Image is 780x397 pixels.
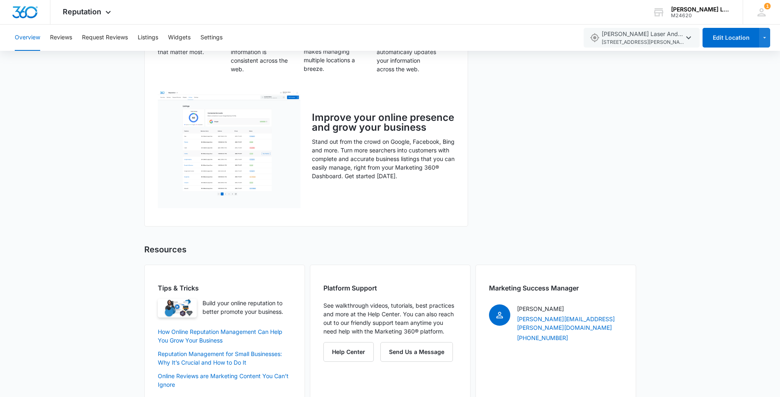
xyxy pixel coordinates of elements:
p: See walkthrough videos, tutorials, best practices and more at the Help Center. You can also reach... [323,301,457,336]
button: Overview [15,25,40,51]
p: Platform Support [323,283,457,293]
p: Marketing Success Manager [489,283,623,293]
div: account name [671,6,731,13]
span: Reputation [63,7,101,16]
a: Help Center [323,348,380,355]
button: Widgets [168,25,191,51]
a: Send Us a Message [380,348,453,355]
button: [PERSON_NAME] Laser And Salon[STREET_ADDRESS][PERSON_NAME][PERSON_NAME],[GEOGRAPHIC_DATA],TN [584,28,700,48]
span: [STREET_ADDRESS][PERSON_NAME][PERSON_NAME] , [GEOGRAPHIC_DATA] , TN [602,39,684,46]
a: How Online Reputation Management Can Help You Grow Your Business [158,328,282,344]
p: Tips & Tricks [158,283,291,293]
a: [PERSON_NAME][EMAIL_ADDRESS][PERSON_NAME][DOMAIN_NAME] [517,315,615,331]
h3: Resources [144,245,186,255]
button: Request Reviews [82,25,128,51]
p: Build your online reputation to better promote your business. [202,299,291,318]
div: account id [671,13,731,18]
img: Reputation Overview [158,299,197,318]
button: Help Center [323,342,374,362]
button: Listings [138,25,158,51]
a: Online Reviews are Marketing Content You Can’t Ignore [158,372,289,388]
button: Settings [200,25,223,51]
button: Reviews [50,25,72,51]
a: [PHONE_NUMBER] [517,334,568,341]
p: [PERSON_NAME] [517,304,623,313]
h3: Improve your online presence and grow your business [312,113,455,132]
span: 1 [764,3,771,9]
p: Stand out from the crowd on Google, Facebook, Bing and more. Turn more searchers into customers w... [312,137,455,180]
a: Reputation Management for Small Businesses: Why It’s Crucial and How to Do It [158,350,282,366]
div: notifications count [764,3,771,9]
span: [PERSON_NAME] Laser And Salon [602,29,684,46]
button: Send Us a Message [380,342,453,362]
button: Edit Location [703,28,759,48]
